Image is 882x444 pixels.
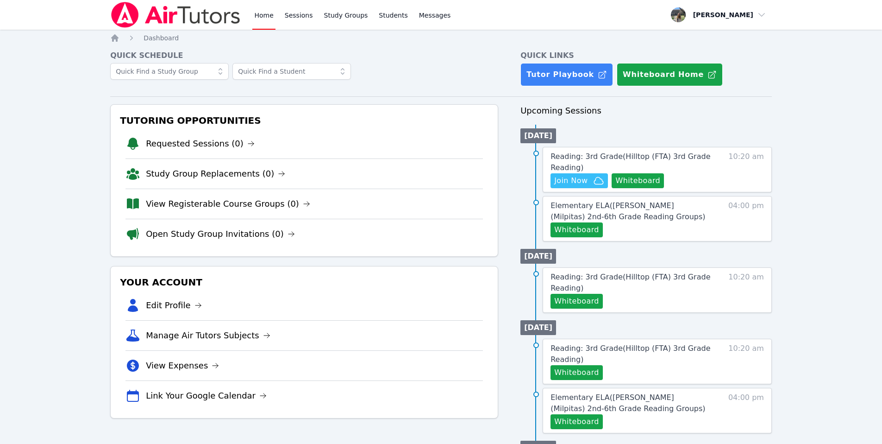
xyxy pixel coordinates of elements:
span: 10:20 am [728,343,764,380]
span: Reading: 3rd Grade ( Hilltop (FTA) 3rd Grade Reading ) [550,344,710,364]
span: Messages [419,11,451,20]
input: Quick Find a Study Group [110,63,229,80]
a: Tutor Playbook [520,63,613,86]
li: [DATE] [520,128,556,143]
li: [DATE] [520,249,556,264]
span: 10:20 am [728,151,764,188]
span: Dashboard [144,34,179,42]
a: View Expenses [146,359,219,372]
a: Elementary ELA([PERSON_NAME] (Milpitas) 2nd-6th Grade Reading Groups) [550,392,711,414]
span: Reading: 3rd Grade ( Hilltop (FTA) 3rd Grade Reading ) [550,152,710,172]
a: Reading: 3rd Grade(Hilltop (FTA) 3rd Grade Reading) [550,272,711,294]
h4: Quick Links [520,50,772,61]
button: Whiteboard [550,414,603,429]
button: Join Now [550,173,608,188]
button: Whiteboard Home [617,63,723,86]
a: Requested Sessions (0) [146,137,255,150]
a: Study Group Replacements (0) [146,167,285,180]
a: Reading: 3rd Grade(Hilltop (FTA) 3rd Grade Reading) [550,343,711,365]
h3: Your Account [118,274,490,291]
a: Link Your Google Calendar [146,389,267,402]
span: 04:00 pm [728,200,764,237]
a: Elementary ELA([PERSON_NAME] (Milpitas) 2nd-6th Grade Reading Groups) [550,200,711,222]
a: Open Study Group Invitations (0) [146,228,295,241]
nav: Breadcrumb [110,33,772,43]
span: 10:20 am [728,272,764,309]
img: Air Tutors [110,2,241,28]
a: Dashboard [144,33,179,43]
span: Elementary ELA ( [PERSON_NAME] (Milpitas) 2nd-6th Grade Reading Groups ) [550,201,705,221]
h3: Upcoming Sessions [520,104,772,117]
span: Elementary ELA ( [PERSON_NAME] (Milpitas) 2nd-6th Grade Reading Groups ) [550,393,705,413]
span: 04:00 pm [728,392,764,429]
a: View Registerable Course Groups (0) [146,197,310,210]
a: Edit Profile [146,299,202,312]
button: Whiteboard [612,173,664,188]
input: Quick Find a Student [232,63,351,80]
a: Reading: 3rd Grade(Hilltop (FTA) 3rd Grade Reading) [550,151,711,173]
span: Reading: 3rd Grade ( Hilltop (FTA) 3rd Grade Reading ) [550,273,710,292]
h4: Quick Schedule [110,50,498,61]
span: Join Now [554,175,588,186]
button: Whiteboard [550,294,603,309]
li: [DATE] [520,320,556,335]
h3: Tutoring Opportunities [118,112,490,129]
button: Whiteboard [550,222,603,237]
a: Manage Air Tutors Subjects [146,329,270,342]
button: Whiteboard [550,365,603,380]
